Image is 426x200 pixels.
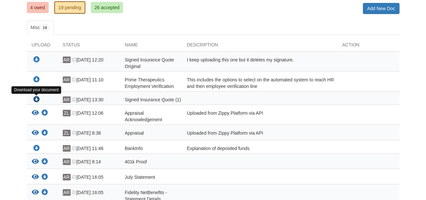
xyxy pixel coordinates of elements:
div: Description [182,42,337,51]
span: Signed Insurance Quote Original [125,57,174,69]
span: [DATE] 13:30 [72,97,103,102]
span: [DATE] 11:46 [72,146,103,151]
span: AR [63,174,71,180]
span: [DATE] 11:10 [72,77,103,82]
span: AR [63,96,71,103]
div: Upload [27,42,58,51]
a: 19 pending [54,1,85,14]
span: BankInfo [125,146,143,151]
span: AR [63,57,71,63]
span: ZL [63,130,71,136]
a: 26 accepted [91,2,123,13]
span: AR [63,145,71,152]
div: This includes the options to select on the automated system to reach HR and then employee verific... [182,76,337,90]
div: Uploaded from Zippy Platform via API [182,110,337,123]
a: Download 401k Proof [42,159,48,165]
a: 4 owed [27,2,49,13]
div: Status [58,42,120,51]
span: July Statement [125,175,155,180]
a: Download July Statement [42,175,48,180]
div: Action [337,42,400,51]
div: I keep uploading this one but it deletes my signature. [182,57,337,70]
span: [DATE] 16:05 [72,175,103,180]
a: Download Fidelity NetBenefits - Statement Details [42,190,48,195]
button: View Fidelity NetBenefits - Statement Details [32,189,39,196]
span: Prime Therapeutics Employment Verification [125,77,174,89]
span: [DATE] 12:20 [72,57,103,62]
a: Download BankInfo [33,146,40,151]
span: 401k Proof [125,159,147,164]
div: Name [120,42,182,51]
span: AR [63,189,71,196]
button: View July Statement [32,174,39,181]
span: AR [63,158,71,165]
div: Explanation of deposited funds [182,145,337,152]
span: Appraisal [125,130,144,136]
a: Download Signed Insurance Quote Original [33,57,40,62]
div: Download your document [11,86,61,94]
a: Download Appraisal [42,131,48,136]
span: [DATE] 8:38 [72,130,101,136]
span: [DATE] 12:06 [72,110,103,116]
span: AR [63,76,71,83]
span: ZL [63,110,71,116]
div: Uploaded from Zippy Platform via API [182,130,337,138]
a: Misc [27,21,54,35]
span: Appraisal Acknowledgement [125,110,162,122]
span: [DATE] 8:14 [72,159,101,164]
button: View Appraisal [32,130,39,137]
span: Signed Insurance Quote (1) [125,97,181,102]
button: View 401k Proof [32,158,39,165]
span: 19 [40,25,49,31]
a: Add New Doc [363,3,400,14]
a: Download Prime Therapeutics Employment Verification [33,77,40,82]
button: View Appraisal Acknowledgement [32,110,39,117]
a: Download Appraisal Acknowledgement [42,111,48,116]
a: Download Signed Insurance Quote (1) [33,97,40,102]
span: [DATE] 16:05 [72,190,103,195]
